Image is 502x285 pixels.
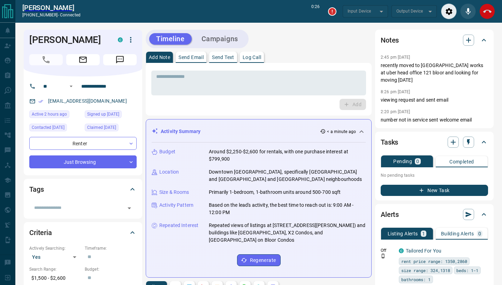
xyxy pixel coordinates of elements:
[422,231,425,236] p: 1
[441,231,474,236] p: Building Alerts
[381,55,410,60] p: 2:45 pm [DATE]
[243,55,261,60] p: Log Call
[124,203,134,213] button: Open
[29,266,81,272] p: Search Range:
[38,99,43,104] svg: Email Verified
[401,276,431,283] span: bathrooms: 1
[209,168,366,183] p: Downtown [GEOGRAPHIC_DATA], specifically [GEOGRAPHIC_DATA] and [GEOGRAPHIC_DATA] and [GEOGRAPHIC_...
[85,124,137,133] div: Thu Sep 04 2025
[399,248,404,253] div: condos.ca
[209,148,366,163] p: Around $2,250-$2,600 for rentals, with one purchase interest at $799,900
[159,168,179,176] p: Location
[29,155,137,168] div: Just Browsing
[29,137,137,150] div: Renter
[381,254,386,258] svg: Push Notification Only
[118,37,123,42] div: condos.ca
[29,110,81,120] div: Sun Sep 14 2025
[381,62,488,84] p: recently moved to [GEOGRAPHIC_DATA] works at uber head office 121 bloor and looking for moving [D...
[209,189,341,196] p: Primarily 1-bedroom, 1-bathroom units around 500-700 sqft
[149,33,192,45] button: Timeline
[381,137,398,148] h2: Tasks
[416,159,419,164] p: 0
[381,89,410,94] p: 8:26 pm [DATE]
[381,185,488,196] button: New Task
[460,3,476,19] div: Mute
[48,98,127,104] a: [EMAIL_ADDRESS][DOMAIN_NAME]
[159,222,198,229] p: Repeated Interest
[388,231,418,236] p: Listing Alerts
[85,266,137,272] p: Budget:
[381,96,488,104] p: viewing request and sent email
[60,13,81,17] span: connected
[178,55,204,60] p: Send Email
[381,35,399,46] h2: Notes
[22,3,81,12] a: [PERSON_NAME]
[456,267,478,274] span: beds: 1-1
[29,34,107,45] h1: [PERSON_NAME]
[479,3,495,19] div: End Call
[22,12,81,18] p: [PHONE_NUMBER] -
[29,227,52,238] h2: Criteria
[67,82,75,90] button: Open
[152,125,366,138] div: Activity Summary< a minute ago
[29,272,81,284] p: $1,500 - $2,600
[381,116,488,124] p: number not in service sent welcome email
[212,55,234,60] p: Send Text
[478,231,481,236] p: 0
[209,202,366,216] p: Based on the lead's activity, the best time to reach out is: 9:00 AM - 12:00 PM
[381,109,410,114] p: 2:20 pm [DATE]
[401,258,467,265] span: rent price range: 1350,2860
[381,209,399,220] h2: Alerts
[29,251,81,263] div: Yes
[381,170,488,181] p: No pending tasks
[87,111,119,118] span: Signed up [DATE]
[103,54,137,65] span: Message
[29,54,63,65] span: Call
[85,245,137,251] p: Timeframe:
[87,124,116,131] span: Claimed [DATE]
[441,3,457,19] div: Audio Settings
[401,267,450,274] span: size range: 324,1318
[449,159,474,164] p: Completed
[327,129,356,135] p: < a minute ago
[381,247,395,254] p: Off
[85,110,137,120] div: Thu Sep 04 2025
[29,181,137,198] div: Tags
[29,245,81,251] p: Actively Searching:
[381,32,488,49] div: Notes
[29,224,137,241] div: Criteria
[161,128,200,135] p: Activity Summary
[195,33,245,45] button: Campaigns
[311,3,320,19] p: 0:26
[159,202,193,209] p: Activity Pattern
[381,206,488,223] div: Alerts
[406,248,441,254] a: Tailored For You
[32,111,67,118] span: Active 2 hours ago
[149,55,170,60] p: Add Note
[381,134,488,151] div: Tasks
[66,54,100,65] span: Email
[29,184,44,195] h2: Tags
[29,124,81,133] div: Wed Sep 10 2025
[237,254,281,266] button: Regenerate
[159,189,189,196] p: Size & Rooms
[393,159,412,164] p: Pending
[159,148,175,155] p: Budget
[209,222,366,244] p: Repeated views of listings at [STREET_ADDRESS][PERSON_NAME]) and buildings like [GEOGRAPHIC_DATA]...
[32,124,64,131] span: Contacted [DATE]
